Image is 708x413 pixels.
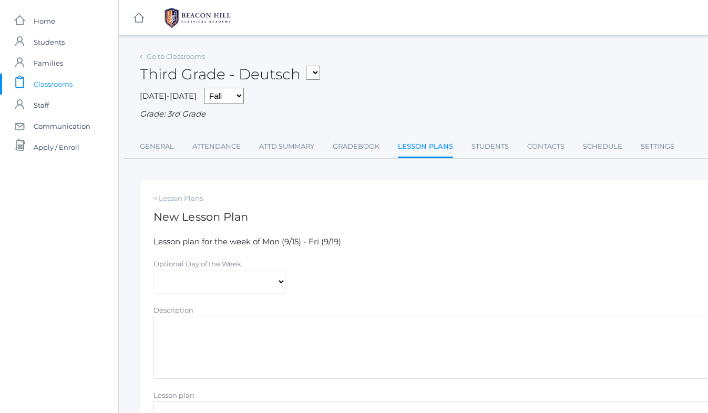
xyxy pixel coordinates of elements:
label: Optional Day of the Week [153,260,241,268]
span: Lesson plan for the week of Mon (9/15) - Fri (9/19) [153,236,341,246]
h2: Third Grade - Deutsch [140,66,320,82]
img: BHCALogos-05-308ed15e86a5a0abce9b8dd61676a3503ac9727e845dece92d48e8588c001991.png [158,5,237,31]
a: Students [471,136,509,157]
a: Schedule [583,136,622,157]
a: Gradebook [333,136,379,157]
a: Attendance [192,136,241,157]
a: Contacts [527,136,565,157]
a: Lesson Plans [398,136,453,159]
span: Classrooms [34,74,73,95]
span: Families [34,53,63,74]
span: Home [34,11,55,32]
a: General [140,136,174,157]
span: [DATE]-[DATE] [140,91,197,101]
a: Settings [641,136,674,157]
span: Apply / Enroll [34,137,79,158]
span: Communication [34,116,90,137]
label: Lesson plan [153,391,194,399]
a: Go to Classrooms [147,52,205,60]
span: Staff [34,95,49,116]
label: Description [153,306,193,314]
a: Attd Summary [259,136,314,157]
span: Students [34,32,65,53]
